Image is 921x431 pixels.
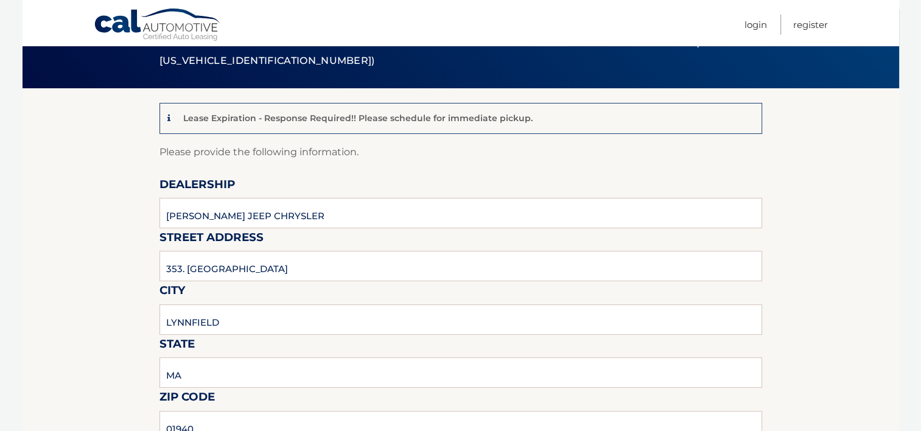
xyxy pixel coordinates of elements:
[159,144,762,161] p: Please provide the following information.
[159,28,720,69] span: Ground a Vehicle - 2022 Jeep Grand Cherokee WK
[159,335,195,357] label: State
[793,15,828,35] a: Register
[159,281,185,304] label: City
[744,15,767,35] a: Login
[159,175,235,198] label: Dealership
[183,113,533,124] p: Lease Expiration - Response Required!! Please schedule for immediate pickup.
[159,388,215,410] label: Zip Code
[94,8,222,43] a: Cal Automotive
[159,228,264,251] label: Street Address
